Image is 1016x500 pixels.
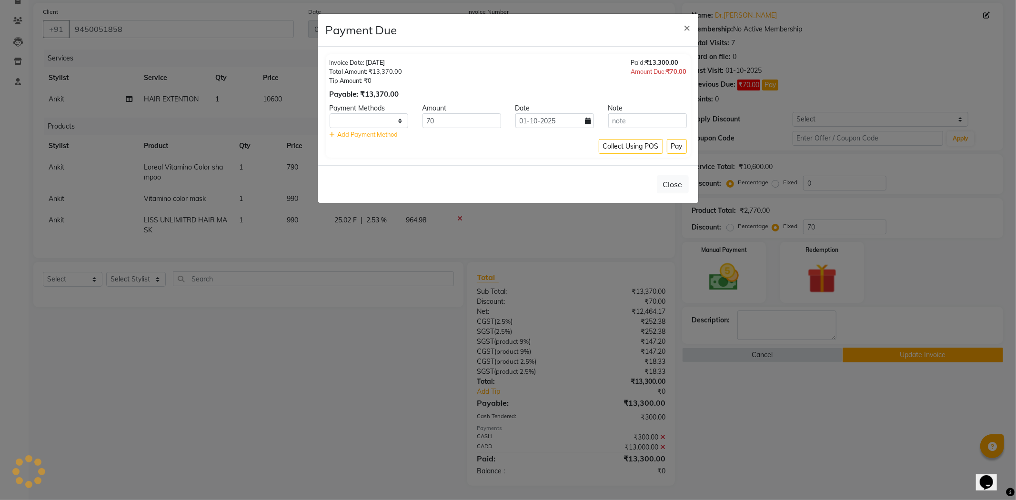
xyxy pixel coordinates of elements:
iframe: chat widget [976,462,1006,490]
span: × [684,20,691,34]
div: Total Amount: ₹13,370.00 [330,67,402,76]
div: Invoice Date: [DATE] [330,58,402,67]
div: Payable: ₹13,370.00 [330,89,402,100]
span: ₹13,300.00 [645,59,679,66]
button: Close [676,14,698,40]
button: Close [657,175,689,193]
h4: Payment Due [326,21,397,39]
div: Tip Amount: ₹0 [330,76,402,85]
button: Collect Using POS [599,139,663,154]
span: Add Payment Method [338,130,398,138]
input: note [608,113,687,128]
div: Note [601,103,694,113]
div: Amount [415,103,508,113]
input: yyyy-mm-dd [515,113,594,128]
button: Pay [667,139,687,154]
input: Amount [422,113,501,128]
span: ₹70.00 [666,68,687,75]
div: Paid: [631,58,687,67]
div: Payment Methods [322,103,415,113]
div: Amount Due: [631,67,687,76]
div: Date [508,103,601,113]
